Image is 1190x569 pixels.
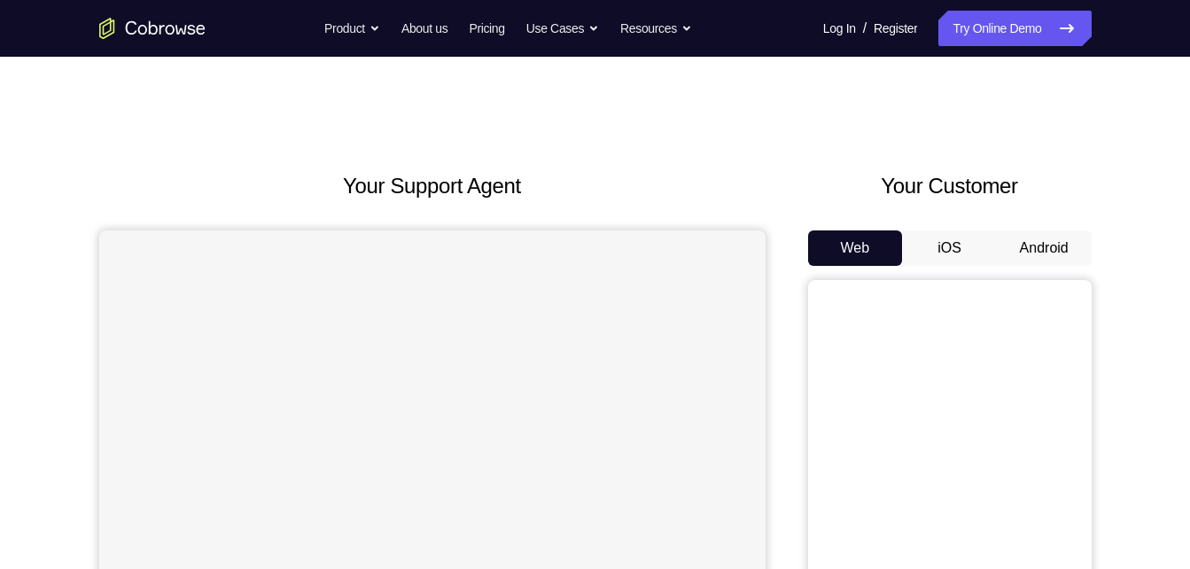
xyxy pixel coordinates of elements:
[469,11,504,46] a: Pricing
[401,11,447,46] a: About us
[863,18,867,39] span: /
[938,11,1091,46] a: Try Online Demo
[808,230,903,266] button: Web
[99,170,766,202] h2: Your Support Agent
[526,11,599,46] button: Use Cases
[997,230,1092,266] button: Android
[99,18,206,39] a: Go to the home page
[620,11,692,46] button: Resources
[324,11,380,46] button: Product
[902,230,997,266] button: iOS
[808,170,1092,202] h2: Your Customer
[874,11,917,46] a: Register
[823,11,856,46] a: Log In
